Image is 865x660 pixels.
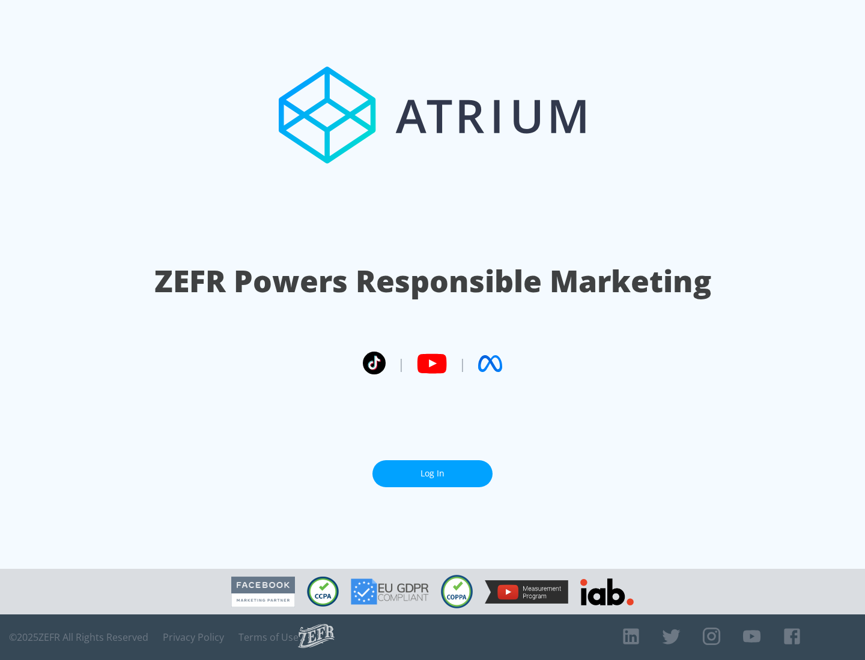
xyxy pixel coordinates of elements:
img: CCPA Compliant [307,577,339,607]
span: | [459,355,466,373]
a: Terms of Use [238,631,299,643]
img: IAB [580,578,634,605]
h1: ZEFR Powers Responsible Marketing [154,260,711,302]
img: Facebook Marketing Partner [231,577,295,607]
a: Privacy Policy [163,631,224,643]
img: YouTube Measurement Program [485,580,568,604]
a: Log In [372,460,493,487]
span: © 2025 ZEFR All Rights Reserved [9,631,148,643]
img: GDPR Compliant [351,578,429,605]
span: | [398,355,405,373]
img: COPPA Compliant [441,575,473,608]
